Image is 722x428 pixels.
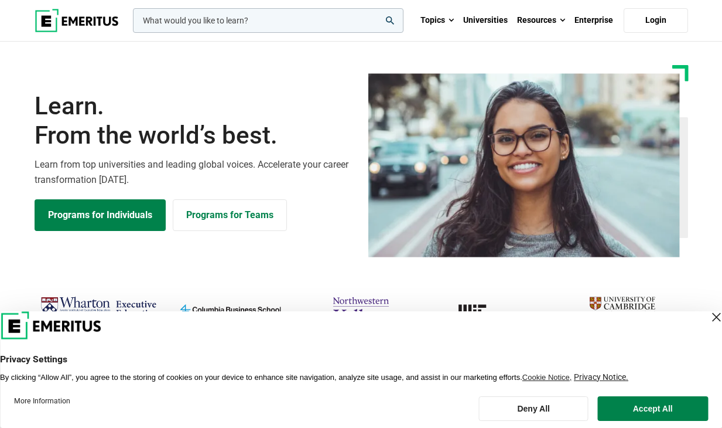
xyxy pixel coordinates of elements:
[35,199,166,231] a: Explore Programs
[302,293,420,331] img: northwestern-kellogg
[35,157,354,187] p: Learn from top universities and leading global voices. Accelerate your career transformation [DATE].
[35,91,354,151] h1: Learn.
[171,293,290,331] img: columbia-business-school
[624,8,688,33] a: Login
[133,8,403,33] input: woocommerce-product-search-field-0
[40,293,159,322] img: Wharton Executive Education
[432,293,551,331] img: MIT xPRO
[173,199,287,231] a: Explore for Business
[432,293,551,331] a: MIT-xPRO
[563,293,682,331] img: cambridge-judge-business-school
[35,121,354,150] span: From the world’s best.
[368,73,680,257] img: Learn from the world's best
